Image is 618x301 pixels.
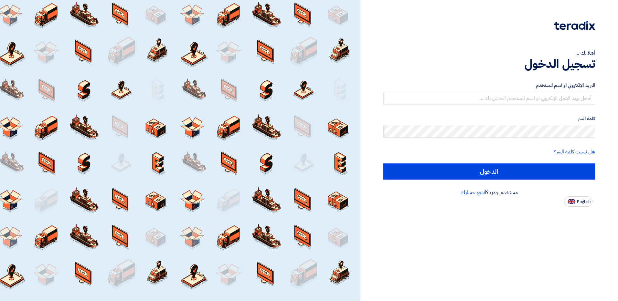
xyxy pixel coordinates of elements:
div: مستخدم جديد؟ [383,189,595,196]
a: أنشئ حسابك [461,189,486,196]
label: البريد الإلكتروني او اسم المستخدم [383,82,595,89]
input: أدخل بريد العمل الإلكتروني او اسم المستخدم الخاص بك ... [383,92,595,105]
a: هل نسيت كلمة السر؟ [554,148,595,156]
span: English [577,200,591,204]
input: الدخول [383,163,595,180]
button: English [564,196,592,207]
img: Teradix logo [554,21,595,30]
h1: تسجيل الدخول [383,57,595,71]
img: en-US.png [568,199,575,204]
div: أهلا بك ... [383,49,595,57]
label: كلمة السر [383,115,595,122]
